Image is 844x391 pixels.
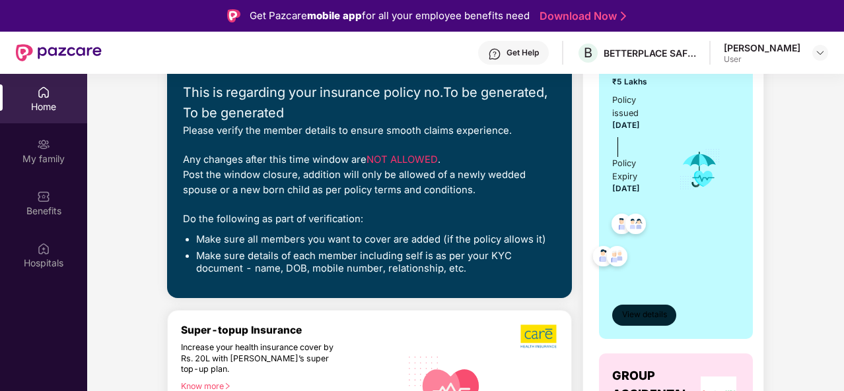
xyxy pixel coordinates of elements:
[37,138,50,151] img: svg+xml;base64,PHN2ZyB3aWR0aD0iMjAiIGhlaWdodD0iMjAiIHZpZXdCb3g9IjAgMCAyMCAyMCIgZmlsbD0ibm9uZSIgeG...
[181,324,401,336] div: Super-topup Insurance
[815,47,826,58] img: svg+xml;base64,PHN2ZyBpZD0iRHJvcGRvd24tMzJ4MzIiIHhtbG5zPSJodHRwOi8vd3d3LnczLm9yZy8yMDAwL3N2ZyIgd2...
[584,45,592,61] span: B
[181,381,393,390] div: Know more
[601,242,633,274] img: svg+xml;base64,PHN2ZyB4bWxucz0iaHR0cDovL3d3dy53My5vcmcvMjAwMC9zdmciIHdpZHRoPSI0OC45NDMiIGhlaWdodD...
[622,309,667,321] span: View details
[540,9,622,23] a: Download Now
[227,9,240,22] img: Logo
[724,42,800,54] div: [PERSON_NAME]
[37,86,50,99] img: svg+xml;base64,PHN2ZyBpZD0iSG9tZSIgeG1sbnM9Imh0dHA6Ly93d3cudzMub3JnLzIwMDAvc3ZnIiB3aWR0aD0iMjAiIG...
[183,82,556,123] div: This is regarding your insurance policy no. To be generated, To be generated
[587,242,619,274] img: svg+xml;base64,PHN2ZyB4bWxucz0iaHR0cDovL3d3dy53My5vcmcvMjAwMC9zdmciIHdpZHRoPSI0OC45NDMiIGhlaWdodD...
[37,242,50,255] img: svg+xml;base64,PHN2ZyBpZD0iSG9zcGl0YWxzIiB4bWxucz0iaHR0cDovL3d3dy53My5vcmcvMjAwMC9zdmciIHdpZHRoPS...
[37,190,50,203] img: svg+xml;base64,PHN2ZyBpZD0iQmVuZWZpdHMiIHhtbG5zPSJodHRwOi8vd3d3LnczLm9yZy8yMDAwL3N2ZyIgd2lkdGg9Ij...
[606,210,638,242] img: svg+xml;base64,PHN2ZyB4bWxucz0iaHR0cDovL3d3dy53My5vcmcvMjAwMC9zdmciIHdpZHRoPSI0OC45NDMiIGhlaWdodD...
[224,382,231,390] span: right
[612,157,660,183] div: Policy Expiry
[181,342,344,375] div: Increase your health insurance cover by Rs. 20L with [PERSON_NAME]’s super top-up plan.
[507,47,539,58] div: Get Help
[612,94,660,120] div: Policy issued
[612,76,660,88] span: ₹5 Lakhs
[612,121,640,130] span: [DATE]
[724,54,800,65] div: User
[196,250,556,276] li: Make sure details of each member including self is as per your KYC document - name, DOB, mobile n...
[604,47,696,59] div: BETTERPLACE SAFETY SOLUTIONS PRIVATE LIMITED
[250,8,530,24] div: Get Pazcare for all your employee benefits need
[183,152,556,198] div: Any changes after this time window are . Post the window closure, addition will only be allowed o...
[621,9,626,23] img: Stroke
[678,148,721,191] img: icon
[612,305,676,326] button: View details
[16,44,102,61] img: New Pazcare Logo
[367,154,438,165] span: NOT ALLOWED
[520,324,558,349] img: b5dec4f62d2307b9de63beb79f102df3.png
[612,184,640,193] span: [DATE]
[619,210,652,242] img: svg+xml;base64,PHN2ZyB4bWxucz0iaHR0cDovL3d3dy53My5vcmcvMjAwMC9zdmciIHdpZHRoPSI0OC45MTUiIGhlaWdodD...
[488,47,501,61] img: svg+xml;base64,PHN2ZyBpZD0iSGVscC0zMngzMiIgeG1sbnM9Imh0dHA6Ly93d3cudzMub3JnLzIwMDAvc3ZnIiB3aWR0aD...
[183,123,556,138] div: Please verify the member details to ensure smooth claims experience.
[307,9,362,22] strong: mobile app
[196,233,556,247] li: Make sure all members you want to cover are added (if the policy allows it)
[183,212,556,227] div: Do the following as part of verification:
